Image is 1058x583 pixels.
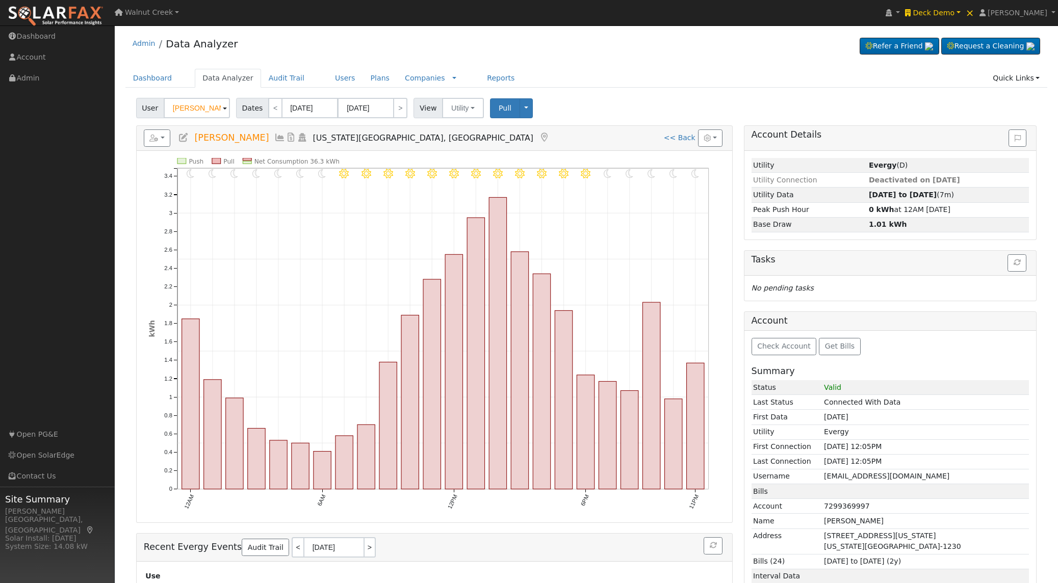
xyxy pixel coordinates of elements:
a: Bills [286,132,297,143]
text: 2.6 [164,247,172,253]
td: [STREET_ADDRESS][US_STATE] [US_STATE][GEOGRAPHIC_DATA]-1230 [822,528,1029,554]
a: Plans [363,69,397,88]
i: 2AM - Clear [230,169,238,178]
rect: onclick="" [292,443,309,489]
i: 11AM - Clear [427,169,437,178]
td: [DATE] 12:05PM [822,439,1029,454]
rect: onclick="" [643,303,660,490]
rect: onclick="" [379,362,397,489]
text: 2 [169,302,172,308]
text: Push [189,158,203,165]
rect: onclick="" [336,436,353,489]
a: Map [538,132,550,143]
i: 12AM - Clear [187,169,194,178]
text: 2.4 [164,265,172,271]
td: Bills [752,484,822,499]
i: 9PM - Clear [648,169,655,178]
i: No pending tasks [752,284,814,292]
a: Audit Trail [242,539,289,556]
a: Multi-Series Graph [274,132,286,143]
td: Utility [752,158,867,173]
td: Bills (24) [752,554,822,569]
button: Refresh [1008,254,1026,272]
rect: onclick="" [357,425,375,489]
strong: ID: 1566, authorized: 10/09/25 [869,161,897,169]
span: Get Bills [825,342,855,350]
rect: onclick="" [226,398,243,489]
a: Login As (last Never) [297,132,308,143]
text: 12AM [183,494,195,510]
strong: 0 kWh [869,205,894,214]
text: Pull [223,158,235,165]
div: [PERSON_NAME] [5,506,109,517]
td: Name [752,514,822,528]
i: 8PM - Clear [626,169,633,178]
rect: onclick="" [401,315,419,489]
a: Request a Cleaning [941,38,1040,55]
i: 7AM - Clear [339,169,349,178]
td: Peak Push Hour [752,202,867,217]
a: < [268,98,282,118]
text: 0.4 [164,449,172,455]
div: Solar Install: [DATE] [5,533,109,544]
rect: onclick="" [555,311,572,489]
rect: onclick="" [445,255,462,490]
img: retrieve [925,42,933,50]
i: 2PM - Clear [493,169,503,178]
td: [DATE] to [DATE] (2y) [822,554,1029,569]
td: Status [752,380,822,395]
td: Account [752,499,822,514]
h5: Summary [752,366,1029,377]
rect: onclick="" [423,279,441,489]
i: 5PM - Clear [559,169,569,178]
i: 6AM - Clear [318,169,326,178]
rect: onclick="" [577,375,595,489]
td: Utility [752,425,822,439]
rect: onclick="" [599,382,616,489]
h5: Account Details [752,129,1029,140]
rect: onclick="" [621,391,638,489]
td: Evergy [822,425,1029,439]
text: 3.4 [164,173,172,179]
span: (7m) [869,191,954,199]
a: Companies [405,74,445,82]
td: Address [752,528,822,554]
td: 7299369997 [822,499,1029,514]
td: [DATE] 12:05PM [822,454,1029,469]
rect: onclick="" [665,399,682,489]
text: 0 [169,486,172,492]
text: 1 [169,394,172,400]
text: 12PM [447,494,458,510]
strong: 1.01 kWh [869,220,907,228]
i: 4PM - Clear [537,169,547,178]
button: Check Account [752,338,817,355]
text: Net Consumption 36.3 kWh [254,158,340,165]
button: Issue History [1009,129,1026,147]
input: Select a User [164,98,230,118]
td: [EMAIL_ADDRESS][DOMAIN_NAME] [822,469,1029,484]
td: Utility Data [752,188,867,202]
td: First Data [752,410,822,425]
i: 3AM - Clear [252,169,260,178]
text: 11PM [688,494,700,510]
h5: Recent Evergy Events [144,537,726,558]
i: 1AM - Clear [209,169,216,178]
rect: onclick="" [511,252,528,489]
a: > [365,537,376,558]
text: 0.8 [164,412,172,418]
a: Users [327,69,363,88]
span: [PERSON_NAME] [194,132,269,143]
i: 10PM - Clear [669,169,677,178]
i: 1PM - Clear [471,169,481,178]
span: Utility Connection [753,176,817,184]
a: Quick Links [985,69,1047,88]
span: Dates [236,98,269,118]
text: 1.8 [164,321,172,327]
button: Refresh [704,537,722,554]
i: 3PM - Clear [515,169,525,178]
a: Data Analyzer [166,38,238,50]
td: Last Status [752,395,822,410]
span: [PERSON_NAME] [988,9,1047,17]
text: 0.2 [164,468,172,474]
td: [DATE] [822,410,1029,425]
